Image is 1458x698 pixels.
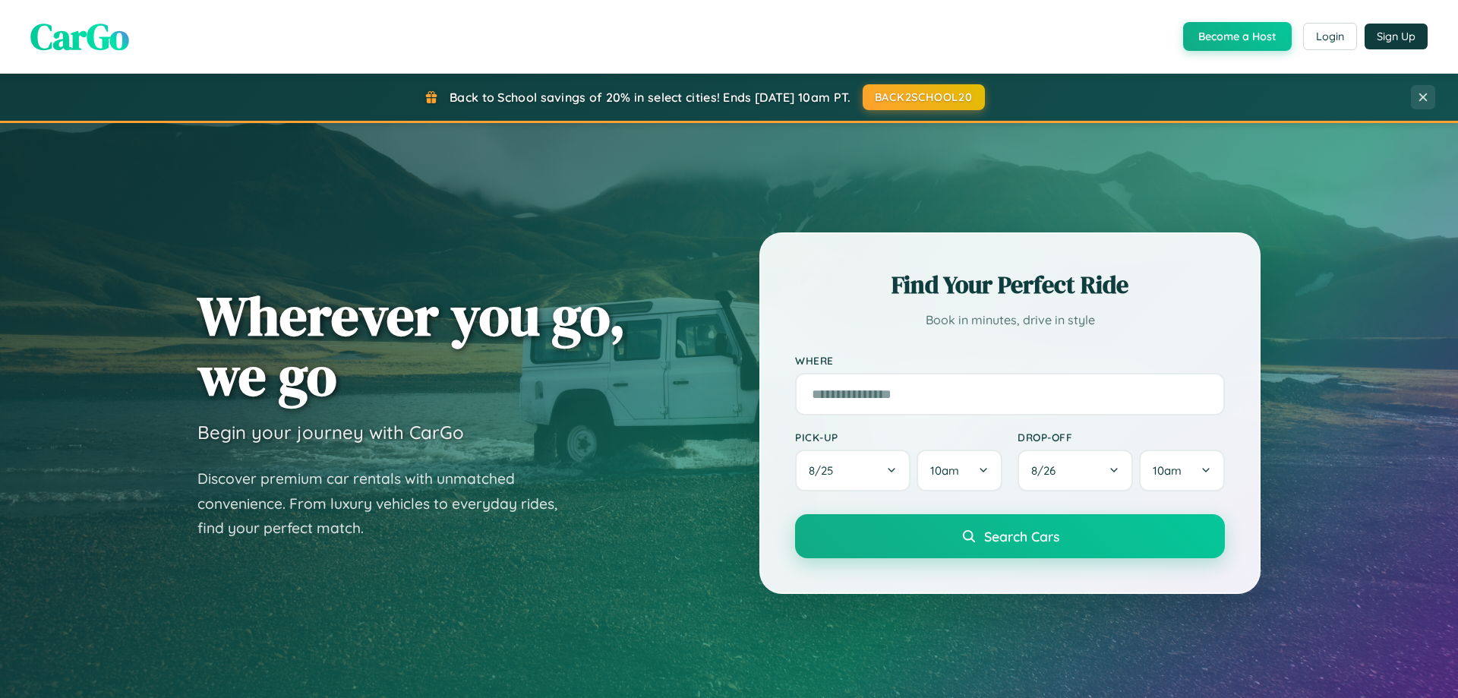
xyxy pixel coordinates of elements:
span: Back to School savings of 20% in select cities! Ends [DATE] 10am PT. [450,90,850,105]
span: CarGo [30,11,129,62]
span: 8 / 25 [809,463,841,478]
span: 10am [1153,463,1182,478]
button: Sign Up [1365,24,1428,49]
button: 8/25 [795,450,910,491]
p: Discover premium car rentals with unmatched convenience. From luxury vehicles to everyday rides, ... [197,466,577,541]
button: Become a Host [1183,22,1292,51]
span: 10am [930,463,959,478]
button: BACK2SCHOOL20 [863,84,985,110]
label: Pick-up [795,431,1002,444]
button: Login [1303,23,1357,50]
button: Search Cars [795,514,1225,558]
button: 10am [917,450,1002,491]
h1: Wherever you go, we go [197,286,626,406]
label: Where [795,354,1225,367]
span: Search Cars [984,528,1059,545]
h2: Find Your Perfect Ride [795,268,1225,302]
h3: Begin your journey with CarGo [197,421,464,444]
label: Drop-off [1018,431,1225,444]
span: 8 / 26 [1031,463,1063,478]
p: Book in minutes, drive in style [795,309,1225,331]
button: 10am [1139,450,1225,491]
button: 8/26 [1018,450,1133,491]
